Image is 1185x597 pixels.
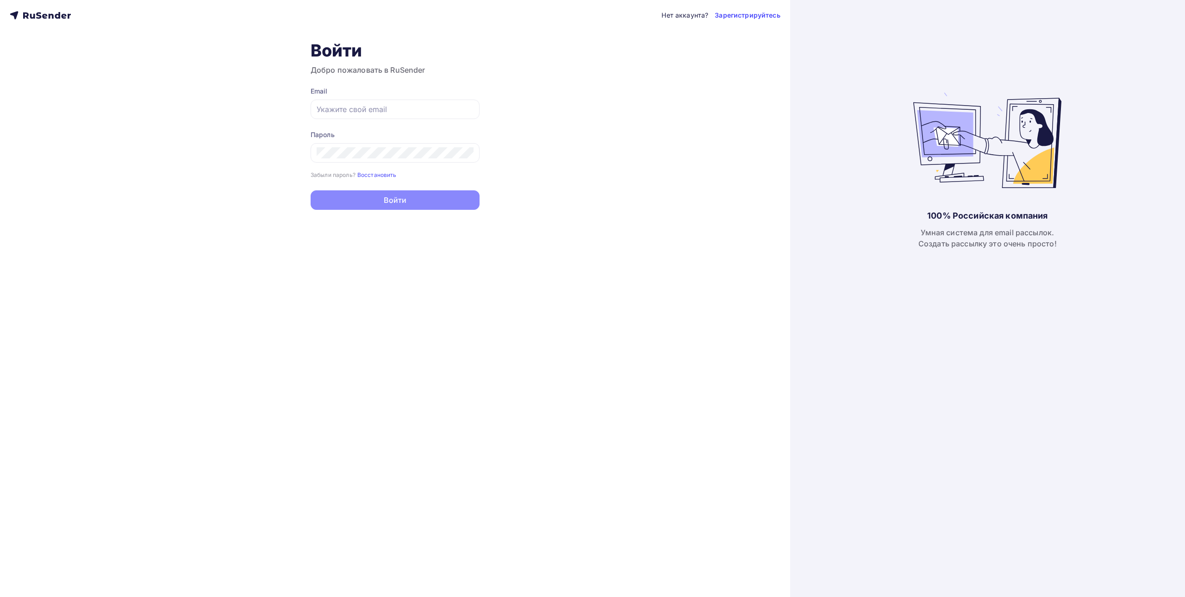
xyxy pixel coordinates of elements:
[918,227,1057,249] div: Умная система для email рассылок. Создать рассылку это очень просто!
[311,130,480,139] div: Пароль
[661,11,708,20] div: Нет аккаунта?
[311,64,480,75] h3: Добро пожаловать в RuSender
[311,87,480,96] div: Email
[357,171,397,178] small: Восстановить
[311,190,480,210] button: Войти
[715,11,780,20] a: Зарегистрируйтесь
[317,104,474,115] input: Укажите свой email
[311,171,355,178] small: Забыли пароль?
[357,170,397,178] a: Восстановить
[927,210,1048,221] div: 100% Российская компания
[311,40,480,61] h1: Войти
